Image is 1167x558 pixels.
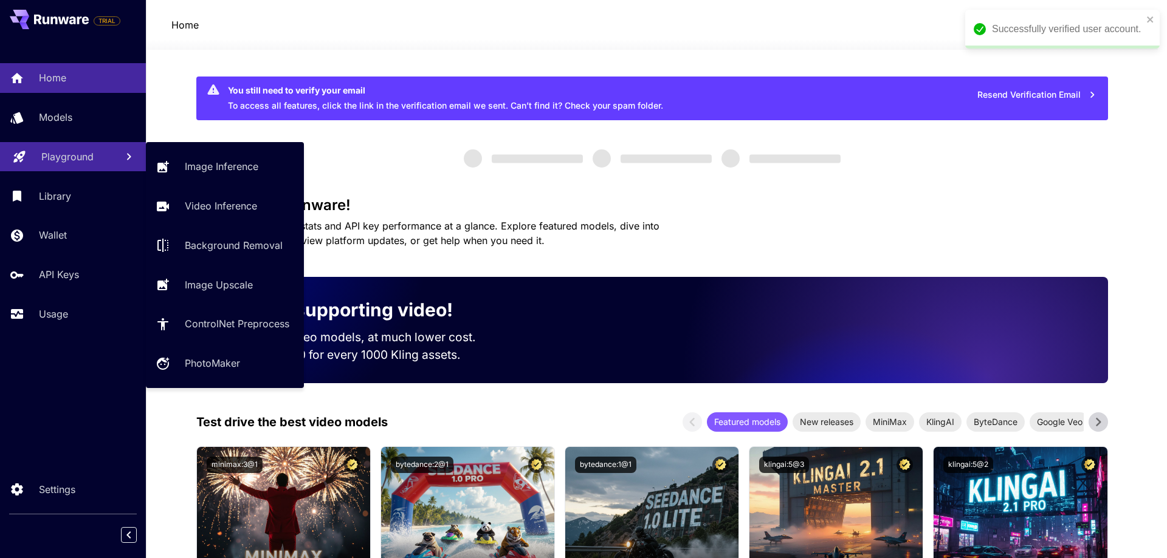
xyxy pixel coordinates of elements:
p: Models [39,110,72,124]
button: bytedance:1@1 [575,457,636,473]
div: You still need to verify your email [228,84,663,97]
p: Home [39,70,66,85]
button: Collapse sidebar [121,527,137,543]
button: Certified Model – Vetted for best performance and includes a commercial license. [1081,457,1098,473]
button: Certified Model – Vetted for best performance and includes a commercial license. [712,457,729,473]
button: Certified Model – Vetted for best performance and includes a commercial license. [344,457,360,473]
a: Image Upscale [146,270,304,299]
p: Library [39,189,71,203]
span: Featured models [707,415,788,428]
p: Run the best video models, at much lower cost. [216,328,499,346]
a: Image Inference [146,152,304,182]
p: Image Inference [185,159,258,174]
p: PhotoMaker [185,356,240,370]
div: Collapse sidebar [130,524,146,546]
button: Resend Verification Email [971,83,1103,107]
a: Video Inference [146,191,304,221]
div: Successfully verified user account. [992,22,1143,36]
span: TRIAL [94,16,120,26]
h3: Welcome to Runware! [196,197,1108,214]
button: close [1146,15,1155,24]
p: Save up to $500 for every 1000 Kling assets. [216,346,499,364]
nav: breadcrumb [171,18,199,32]
button: klingai:5@3 [759,457,809,473]
button: bytedance:2@1 [391,457,453,473]
p: Usage [39,307,68,321]
p: Settings [39,482,75,497]
p: ControlNet Preprocess [185,316,289,331]
span: New releases [793,415,861,428]
a: ControlNet Preprocess [146,309,304,339]
button: minimax:3@1 [207,457,263,473]
p: Wallet [39,228,67,242]
p: Video Inference [185,199,257,213]
span: KlingAI [919,415,962,428]
p: API Keys [39,267,79,282]
span: Add your payment card to enable full platform functionality. [94,13,120,28]
p: Background Removal [185,238,283,253]
span: MiniMax [866,415,914,428]
p: Test drive the best video models [196,413,388,431]
p: Image Upscale [185,277,253,292]
div: To access all features, click the link in the verification email we sent. Can’t find it? Check yo... [228,80,663,117]
span: Google Veo [1030,415,1090,428]
p: Playground [41,149,94,164]
button: Certified Model – Vetted for best performance and includes a commercial license. [528,457,545,473]
p: Now supporting video! [250,296,453,324]
button: klingai:5@2 [943,457,993,473]
p: Home [171,18,199,32]
a: PhotoMaker [146,349,304,378]
a: Background Removal [146,231,304,260]
button: Certified Model – Vetted for best performance and includes a commercial license. [897,457,913,473]
span: ByteDance [966,415,1025,428]
span: Check out your usage stats and API key performance at a glance. Explore featured models, dive int... [196,220,659,247]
